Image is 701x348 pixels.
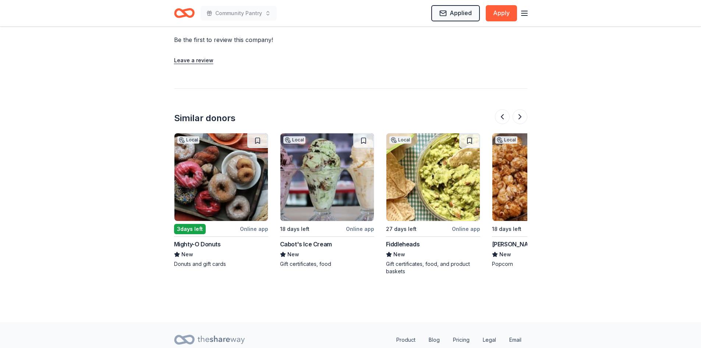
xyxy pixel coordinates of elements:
div: Cabot's Ice Cream [280,240,332,249]
div: [PERSON_NAME] Popcorn [492,240,564,249]
img: Image for Johnson's Popcorn [492,133,586,221]
div: Online app [240,224,268,233]
button: Apply [486,5,517,21]
div: Fiddleheads [386,240,420,249]
div: 3 days left [174,224,206,234]
div: Be the first to review this company! [174,35,362,44]
a: Product [390,333,421,347]
nav: quick links [390,333,527,347]
div: Local [177,136,199,144]
a: Legal [477,333,502,347]
div: Mighty-O Donuts [174,240,221,249]
div: Online app [346,224,374,233]
div: Gift certificates, food [280,260,374,268]
div: Popcorn [492,260,586,268]
a: Pricing [447,333,475,347]
a: Email [503,333,527,347]
a: Image for Johnson's PopcornLocal18 days leftOnline app[PERSON_NAME] PopcornNewPopcorn [492,133,586,268]
div: 27 days left [386,225,417,233]
div: 18 days left [280,225,309,233]
div: Local [495,136,517,144]
a: Image for Cabot's Ice CreamLocal18 days leftOnline appCabot's Ice CreamNewGift certificates, food [280,133,374,268]
span: New [393,250,405,259]
div: Donuts and gift cards [174,260,268,268]
button: Community Pantry [201,6,277,21]
span: Applied [450,8,472,18]
a: Image for Mighty-O DonutsLocal3days leftOnline appMighty-O DonutsNewDonuts and gift cards [174,133,268,268]
button: Applied [431,5,480,21]
div: 18 days left [492,225,521,233]
button: Leave a review [174,56,213,65]
img: Image for Cabot's Ice Cream [280,133,374,221]
div: Local [389,136,411,144]
a: Blog [423,333,446,347]
div: Similar donors [174,112,236,124]
a: Image for FiddleheadsLocal27 days leftOnline appFiddleheadsNewGift certificates, food, and produc... [386,133,480,275]
span: Community Pantry [215,9,262,18]
img: Image for Fiddleheads [386,133,480,221]
div: Local [283,136,305,144]
span: New [287,250,299,259]
div: Online app [452,224,480,233]
img: Image for Mighty-O Donuts [174,133,268,221]
span: New [181,250,193,259]
a: Home [174,4,195,22]
div: Gift certificates, food, and product baskets [386,260,480,275]
span: New [499,250,511,259]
